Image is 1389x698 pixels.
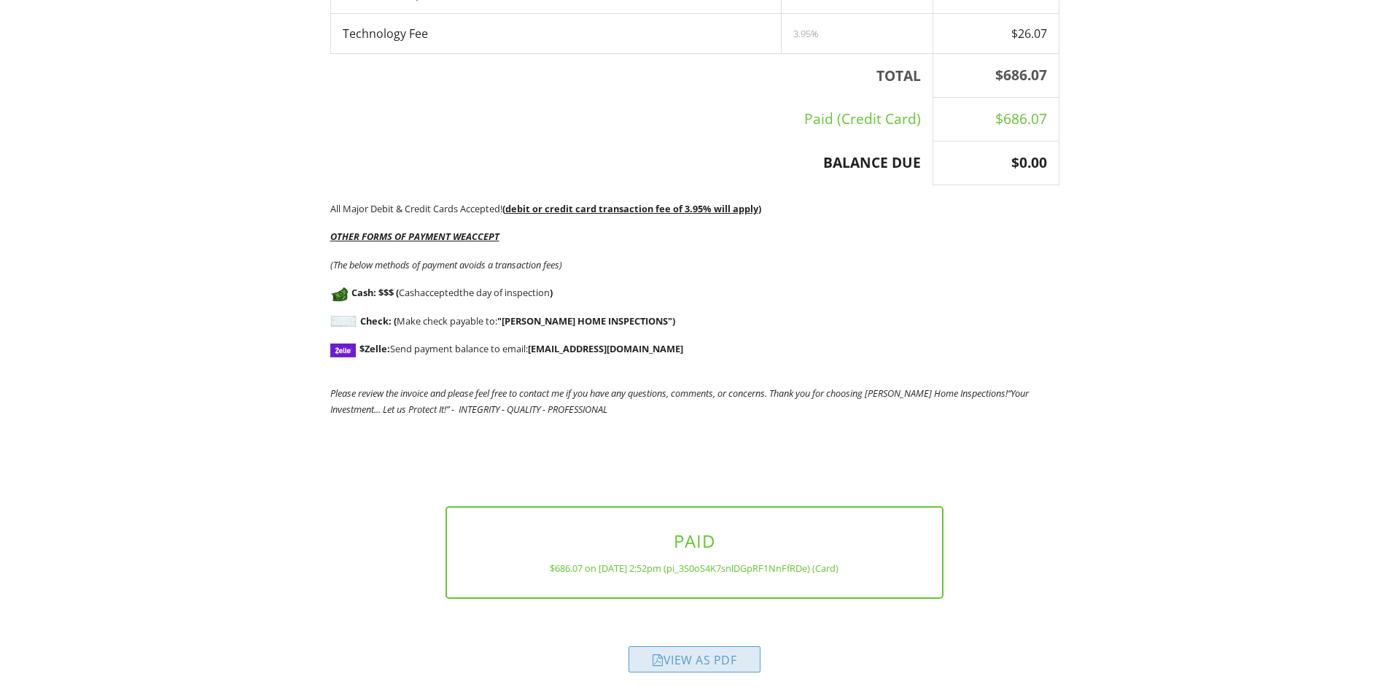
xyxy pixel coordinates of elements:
span: All Major Debit & Credit Cards Accepted! [330,202,505,215]
td: $26.07 [933,13,1059,53]
div: $686.07 on [DATE] 2:52pm (pi_3S0oS4K7snlDGpRF1NnFfRDe) (Card) [470,562,919,574]
em: (The below methods of payment avoids a transaction fees) [330,258,562,271]
span: Make check payable to: [397,314,497,327]
th: TOTAL [330,54,933,98]
strong: ) [758,202,761,215]
span: ) [550,286,553,299]
div: View as PDF [629,646,760,672]
em: “Your Investment... Let us Protect It!” - INTEGRITY - QUALITY - PROFESSIONAL [330,387,1029,416]
td: Paid (Credit Card) [330,98,933,141]
img: 1644787368474.jpg [330,287,348,301]
th: BALANCE DUE [330,141,933,185]
span: Cash: $$$ ( [351,286,399,299]
td: $686.07 [933,98,1059,141]
h3: PAID [470,531,919,551]
span: [EMAIL_ADDRESS][DOMAIN_NAME] [528,342,683,355]
a: View as PDF [629,656,760,672]
span: accepted [420,286,459,299]
span: $Zelle: [359,342,390,355]
strong: debit or credit card transaction fee of 3.95% will apply [505,202,758,215]
div: 3.95% [793,28,921,39]
span: "[PERSON_NAME] HOME INSPECTIONS") [497,314,675,327]
span: Send payment balance to email: [390,342,528,355]
u: ACCEPT [466,230,499,243]
th: $0.00 [933,141,1059,185]
td: Technology Fee [330,13,781,53]
img: 1644787266293.jpg [330,316,357,327]
span: Check: ( [360,314,397,327]
strong: ( [502,202,505,215]
th: $686.07 [933,54,1059,98]
span: Cash [399,286,420,299]
span: the day of inspection [459,286,550,299]
em: Please review the invoice and please feel free to contact me if you have any questions, comments,... [330,387,1008,400]
strong: OTHER FORMS OF PAYMENT WE [330,230,466,243]
img: Zelle_logo.svg.png [330,344,356,357]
